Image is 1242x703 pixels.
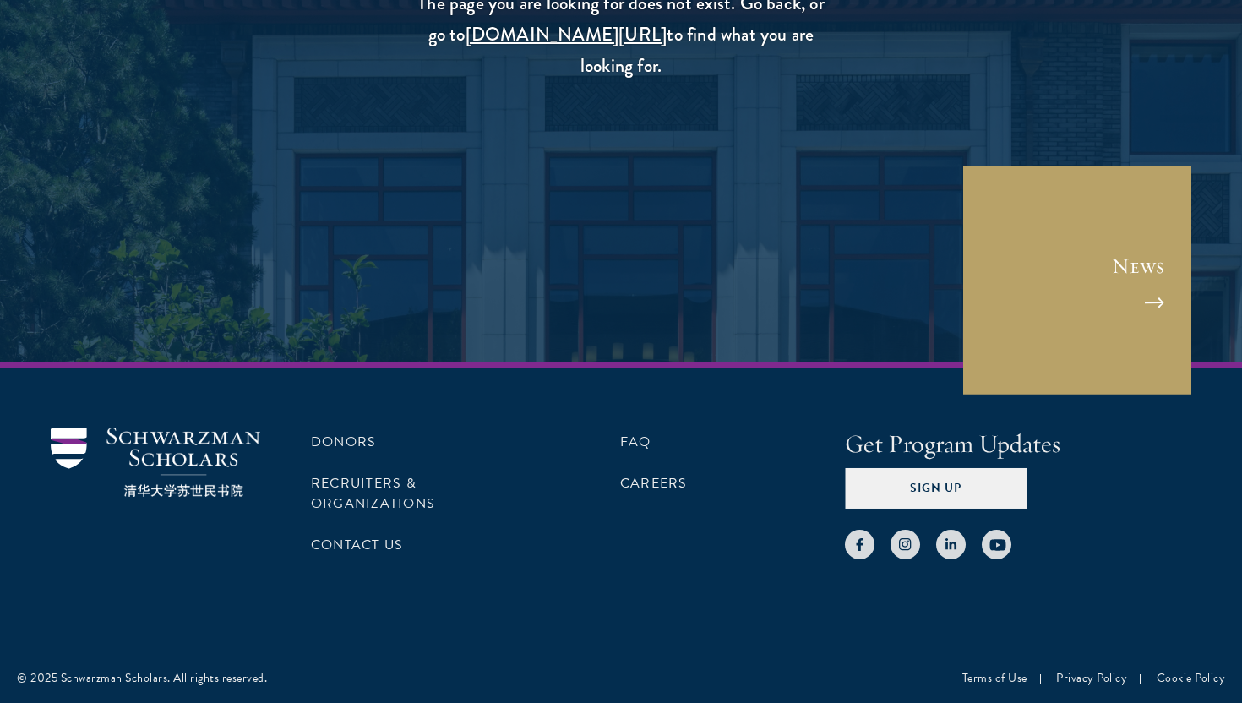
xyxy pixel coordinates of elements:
[620,473,688,493] a: Careers
[311,535,403,555] a: Contact Us
[311,432,376,452] a: Donors
[51,428,260,498] img: Schwarzman Scholars
[620,432,651,452] a: FAQ
[845,468,1027,509] button: Sign Up
[17,669,267,687] div: © 2025 Schwarzman Scholars. All rights reserved.
[466,20,667,48] a: [DOMAIN_NAME][URL]
[1157,669,1226,687] a: Cookie Policy
[962,669,1027,687] a: Terms of Use
[845,428,1191,461] h4: Get Program Updates
[1056,669,1127,687] a: Privacy Policy
[311,473,435,514] a: Recruiters & Organizations
[963,166,1191,395] a: News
